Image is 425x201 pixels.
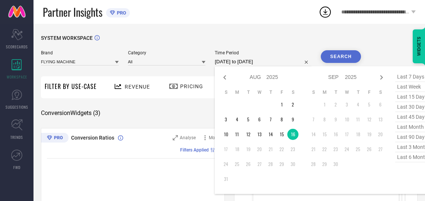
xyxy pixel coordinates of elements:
[308,89,319,95] th: Sunday
[243,129,254,140] td: Tue Aug 12 2025
[254,144,265,155] td: Wed Aug 20 2025
[220,173,231,185] td: Sun Aug 31 2025
[352,114,364,125] td: Thu Sep 11 2025
[341,129,352,140] td: Wed Sep 17 2025
[287,144,298,155] td: Sat Aug 23 2025
[375,89,386,95] th: Saturday
[231,144,243,155] td: Mon Aug 18 2025
[341,114,352,125] td: Wed Sep 10 2025
[352,99,364,110] td: Thu Sep 04 2025
[220,144,231,155] td: Sun Aug 17 2025
[319,129,330,140] td: Mon Sep 15 2025
[375,99,386,110] td: Sat Sep 06 2025
[265,89,276,95] th: Thursday
[220,159,231,170] td: Sun Aug 24 2025
[41,133,68,144] div: Premium
[115,10,126,16] span: PRO
[319,99,330,110] td: Mon Sep 01 2025
[352,144,364,155] td: Thu Sep 25 2025
[287,89,298,95] th: Saturday
[321,50,361,63] button: Search
[276,129,287,140] td: Fri Aug 15 2025
[377,73,386,82] div: Next month
[364,89,375,95] th: Friday
[243,159,254,170] td: Tue Aug 26 2025
[215,57,311,66] input: Select time period
[276,144,287,155] td: Fri Aug 22 2025
[265,114,276,125] td: Thu Aug 07 2025
[330,129,341,140] td: Tue Sep 16 2025
[215,50,311,55] span: Time Period
[220,89,231,95] th: Sunday
[287,159,298,170] td: Sat Aug 30 2025
[341,89,352,95] th: Wednesday
[341,144,352,155] td: Wed Sep 24 2025
[364,99,375,110] td: Fri Sep 05 2025
[243,144,254,155] td: Tue Aug 19 2025
[231,89,243,95] th: Monday
[319,5,332,19] div: Open download list
[209,135,219,140] span: More
[319,144,330,155] td: Mon Sep 22 2025
[319,89,330,95] th: Monday
[276,89,287,95] th: Friday
[180,135,196,140] span: Analyse
[254,159,265,170] td: Wed Aug 27 2025
[41,109,100,117] span: Conversion Widgets ( 3 )
[308,159,319,170] td: Sun Sep 28 2025
[308,129,319,140] td: Sun Sep 14 2025
[231,114,243,125] td: Mon Aug 04 2025
[10,134,23,140] span: TRENDS
[7,74,27,80] span: WORKSPACE
[243,89,254,95] th: Tuesday
[125,84,150,90] span: Revenue
[41,35,93,41] span: SYSTEM WORKSPACE
[364,114,375,125] td: Fri Sep 12 2025
[364,129,375,140] td: Fri Sep 19 2025
[173,135,178,140] svg: Zoom
[6,104,28,110] span: SUGGESTIONS
[319,159,330,170] td: Mon Sep 29 2025
[330,114,341,125] td: Tue Sep 09 2025
[45,82,97,91] span: Filter By Use-Case
[13,165,20,170] span: FWD
[180,147,209,153] span: Filters Applied
[71,135,114,141] span: Conversion Ratios
[375,114,386,125] td: Sat Sep 13 2025
[330,159,341,170] td: Tue Sep 30 2025
[364,144,375,155] td: Fri Sep 26 2025
[308,114,319,125] td: Sun Sep 07 2025
[231,159,243,170] td: Mon Aug 25 2025
[128,50,206,55] span: Category
[330,99,341,110] td: Tue Sep 02 2025
[276,159,287,170] td: Fri Aug 29 2025
[180,83,203,89] span: Pricing
[330,89,341,95] th: Tuesday
[231,129,243,140] td: Mon Aug 11 2025
[352,129,364,140] td: Thu Sep 18 2025
[375,144,386,155] td: Sat Sep 27 2025
[220,114,231,125] td: Sun Aug 03 2025
[265,129,276,140] td: Thu Aug 14 2025
[41,50,119,55] span: Brand
[375,129,386,140] td: Sat Sep 20 2025
[276,99,287,110] td: Fri Aug 01 2025
[287,99,298,110] td: Sat Aug 02 2025
[330,144,341,155] td: Tue Sep 23 2025
[254,89,265,95] th: Wednesday
[265,144,276,155] td: Thu Aug 21 2025
[352,89,364,95] th: Thursday
[319,114,330,125] td: Mon Sep 08 2025
[220,129,231,140] td: Sun Aug 10 2025
[287,114,298,125] td: Sat Aug 09 2025
[287,129,298,140] td: Sat Aug 16 2025
[308,144,319,155] td: Sun Sep 21 2025
[254,114,265,125] td: Wed Aug 06 2025
[6,44,28,50] span: SCORECARDS
[220,73,229,82] div: Previous month
[341,99,352,110] td: Wed Sep 03 2025
[243,114,254,125] td: Tue Aug 05 2025
[265,159,276,170] td: Thu Aug 28 2025
[276,114,287,125] td: Fri Aug 08 2025
[43,4,102,20] span: Partner Insights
